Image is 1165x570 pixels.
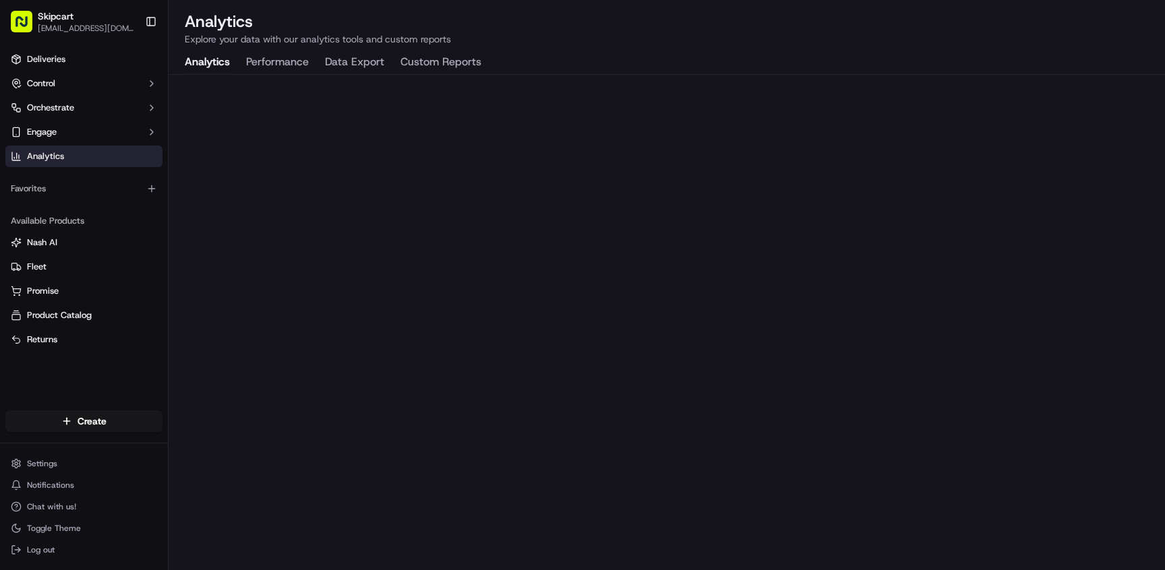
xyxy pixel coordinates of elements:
button: Analytics [185,51,230,74]
span: Fleet [27,261,47,273]
a: 💻API Documentation [109,190,222,214]
button: Returns [5,329,162,350]
button: [EMAIL_ADDRESS][DOMAIN_NAME] [38,23,134,34]
button: Data Export [325,51,384,74]
button: Product Catalog [5,305,162,326]
button: Promise [5,280,162,302]
span: Analytics [27,150,64,162]
span: Knowledge Base [27,195,103,209]
button: Control [5,73,162,94]
a: Nash AI [11,236,157,249]
a: Promise [11,285,157,297]
h2: Analytics [185,11,1149,32]
div: Favorites [5,178,162,199]
span: Create [78,414,107,428]
span: Deliveries [27,53,65,65]
span: Pylon [134,228,163,239]
span: Toggle Theme [27,523,81,534]
a: Deliveries [5,49,162,70]
button: Start new chat [229,133,245,149]
button: Log out [5,540,162,559]
button: Notifications [5,476,162,495]
button: Nash AI [5,232,162,253]
button: Skipcart[EMAIL_ADDRESS][DOMAIN_NAME] [5,5,140,38]
button: Create [5,410,162,432]
a: Returns [11,334,157,346]
span: Notifications [27,480,74,490]
button: Engage [5,121,162,143]
a: Product Catalog [11,309,157,321]
a: Fleet [11,261,157,273]
div: 💻 [114,197,125,208]
span: Settings [27,458,57,469]
span: Log out [27,544,55,555]
span: Product Catalog [27,309,92,321]
a: Analytics [5,146,162,167]
button: Fleet [5,256,162,278]
iframe: Analytics [169,75,1165,570]
div: Available Products [5,210,162,232]
button: Custom Reports [400,51,481,74]
span: Chat with us! [27,501,76,512]
button: Chat with us! [5,497,162,516]
span: Orchestrate [27,102,74,114]
button: Orchestrate [5,97,162,119]
p: Explore your data with our analytics tools and custom reports [185,32,1149,46]
span: Engage [27,126,57,138]
div: 📗 [13,197,24,208]
button: Settings [5,454,162,473]
a: Powered byPylon [95,228,163,239]
span: Promise [27,285,59,297]
button: Skipcart [38,9,73,23]
span: Returns [27,334,57,346]
button: Toggle Theme [5,519,162,538]
a: 📗Knowledge Base [8,190,109,214]
span: Nash AI [27,236,57,249]
button: Performance [246,51,309,74]
span: Control [27,77,55,90]
span: API Documentation [127,195,216,209]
